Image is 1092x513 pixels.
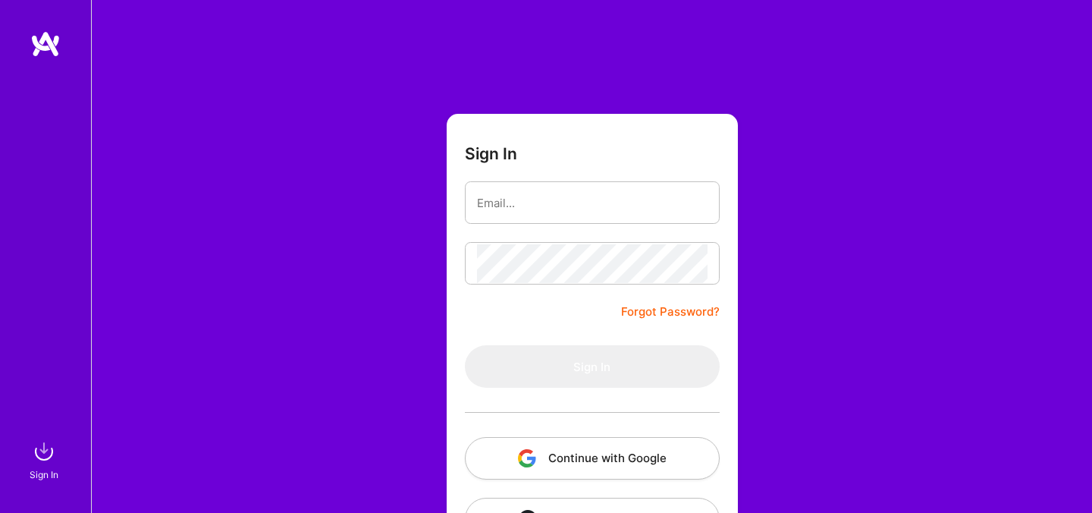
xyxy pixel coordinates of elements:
img: logo [30,30,61,58]
button: Continue with Google [465,437,720,480]
input: Email... [477,184,708,222]
button: Sign In [465,345,720,388]
img: sign in [29,436,59,467]
a: sign inSign In [32,436,59,483]
img: icon [518,449,536,467]
a: Forgot Password? [621,303,720,321]
h3: Sign In [465,144,517,163]
div: Sign In [30,467,58,483]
